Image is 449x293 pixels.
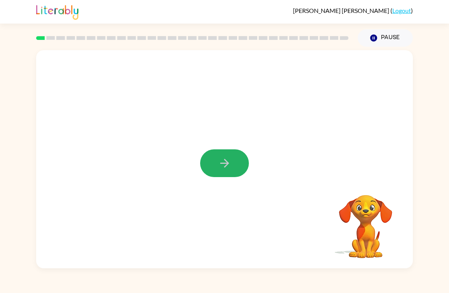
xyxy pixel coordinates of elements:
a: Logout [392,7,411,14]
button: Pause [358,29,413,47]
div: ( ) [293,7,413,14]
span: [PERSON_NAME] [PERSON_NAME] [293,7,390,14]
video: Your browser must support playing .mp4 files to use Literably. Please try using another browser. [328,183,404,259]
img: Literably [36,3,78,20]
